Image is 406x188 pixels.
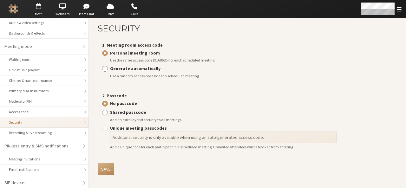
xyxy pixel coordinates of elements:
[4,143,80,149] div: PIN-less entry & SMS notifications
[4,43,80,50] div: Meeting mode
[9,20,80,26] div: Audio & video settings
[9,156,80,162] div: Meeting Invitations
[102,42,337,49] label: 1. Meeting room access code
[9,57,80,62] div: Waiting room
[110,57,337,63] div: Use the same access code (9168685) for each scheduled meeting.
[9,167,80,172] div: Email notifications
[110,144,337,150] div: Add a unique code for each participant in a scheduled meeting. Uninvited attendees will be blocke...
[75,11,98,17] span: Team Chat
[123,11,146,17] span: Calls
[9,78,80,83] div: Chimes & name announce
[4,179,80,186] div: SIP devices
[9,99,80,104] div: Moderator PIN
[98,163,114,175] button: Save
[9,120,80,125] div: Security
[99,11,121,17] span: Drive
[110,50,160,56] strong: Personal meeting room
[27,11,49,17] span: Meet
[102,93,337,99] label: 2. Passcode
[110,117,337,123] div: Add an extra layer of security to all meetings.
[110,66,160,71] strong: Generate automatically
[110,125,167,131] strong: Unique meeting passcodes
[110,73,337,79] div: Use a random access code for each scheduled meeting.
[9,67,80,73] div: Hold music playlist
[110,100,137,106] strong: No passcode
[9,4,18,14] img: Iotum
[9,130,80,136] div: Recording & live streaming
[9,88,80,94] div: Primary dial-in numbers
[51,11,74,17] span: Webinars
[98,24,341,33] h2: Security
[9,109,80,115] div: Access code
[9,30,80,36] div: Backgrounds & effects
[110,109,146,115] strong: Shared passcode
[113,134,335,141] span: Additional security is only available when using an auto-generated access code.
